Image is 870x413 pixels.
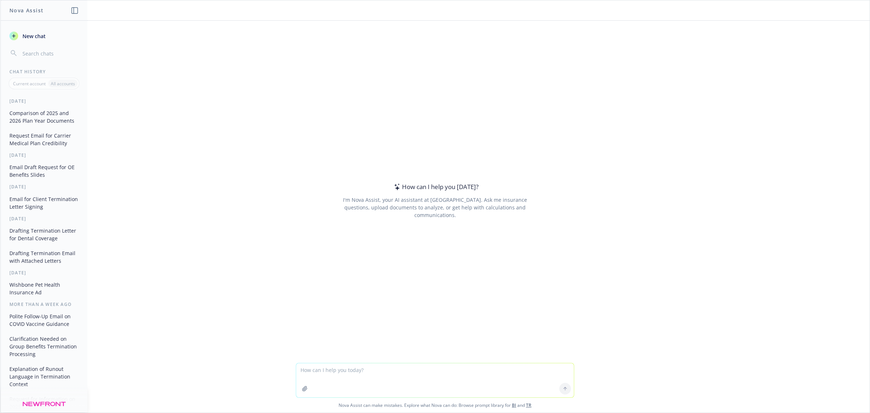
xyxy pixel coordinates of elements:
button: Drafting Termination Email with Attached Letters [7,247,82,267]
div: [DATE] [1,270,87,276]
p: Current account [13,81,46,87]
button: Polite Follow-Up Email on COVID Vaccine Guidance [7,310,82,330]
div: [DATE] [1,216,87,222]
button: Explanation of Runout Language in Termination Context [7,363,82,390]
div: More than a week ago [1,301,87,307]
button: Comparison of 2025 and 2026 Plan Year Documents [7,107,82,127]
div: [DATE] [1,98,87,104]
h1: Nova Assist [9,7,43,14]
div: [DATE] [1,152,87,158]
span: Nova Assist can make mistakes. Explore what Nova can do: Browse prompt library for and [3,398,867,413]
div: I'm Nova Assist, your AI assistant at [GEOGRAPHIC_DATA]. Ask me insurance questions, upload docum... [333,196,537,219]
button: Wishbone Pet Health Insurance Ad [7,279,82,298]
div: Chat History [1,69,87,75]
input: Search chats [21,48,79,58]
button: Drafting Termination Letter for Dental Coverage [7,225,82,244]
button: Email Draft Request for OE Benefits Slides [7,161,82,181]
p: All accounts [51,81,75,87]
a: BI [512,402,516,408]
a: TR [526,402,531,408]
button: New chat [7,29,82,42]
div: How can I help you [DATE]? [392,182,478,192]
button: Request Email for Carrier Medical Plan Credibility [7,130,82,149]
button: Email for Client Termination Letter Signing [7,193,82,213]
div: [DATE] [1,184,87,190]
button: Clarification Needed on Group Benefits Termination Processing [7,333,82,360]
span: New chat [21,32,46,40]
